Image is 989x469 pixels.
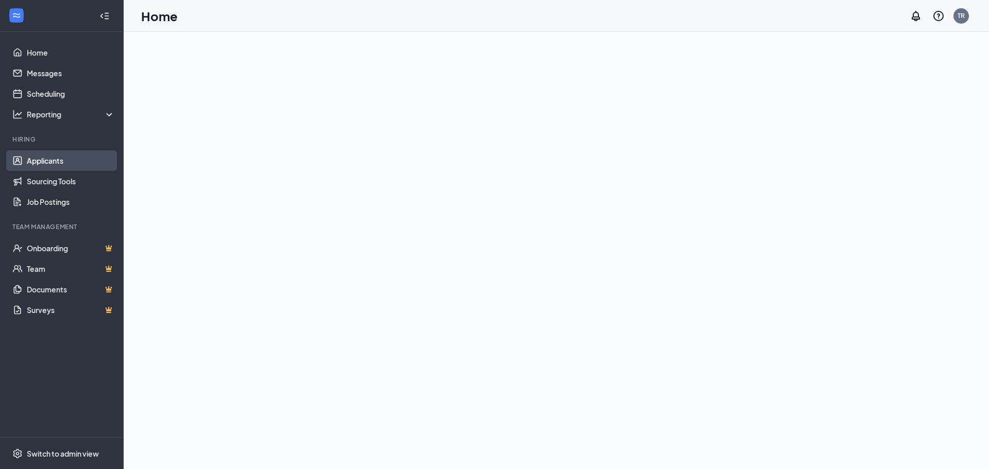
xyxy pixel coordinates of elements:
a: Messages [27,63,115,83]
a: DocumentsCrown [27,279,115,300]
div: TR [958,11,965,20]
div: Team Management [12,222,113,231]
a: Scheduling [27,83,115,104]
a: Applicants [27,150,115,171]
svg: QuestionInfo [932,10,945,22]
a: Sourcing Tools [27,171,115,192]
div: Hiring [12,135,113,144]
svg: Collapse [99,11,110,21]
h1: Home [141,7,178,25]
svg: Notifications [910,10,922,22]
svg: Analysis [12,109,23,119]
div: Switch to admin view [27,448,99,459]
svg: WorkstreamLogo [11,10,22,21]
div: Reporting [27,109,115,119]
svg: Settings [12,448,23,459]
a: Home [27,42,115,63]
a: OnboardingCrown [27,238,115,258]
a: TeamCrown [27,258,115,279]
a: Job Postings [27,192,115,212]
a: SurveysCrown [27,300,115,320]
